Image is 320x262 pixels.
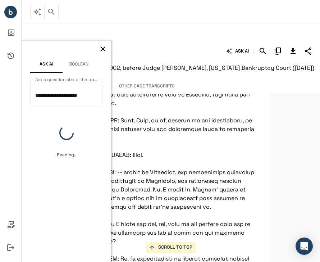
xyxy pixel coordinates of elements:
[272,45,284,57] button: Copy Citation
[35,76,99,82] label: Ask a question about the transcript
[257,45,269,57] button: Search
[146,242,196,253] button: SCROLL TO TOP
[27,64,314,72] span: In re Pipeline Foods, LLC, 21-11002, before Judge [PERSON_NAME], [US_STATE] Bankruptcy Court ([DA...
[30,56,63,73] button: Ask AI
[287,45,299,57] button: Download Transcript
[63,56,95,73] button: Boolean
[302,45,314,57] button: Share Transcript
[113,79,180,94] button: Other Case Transcripts
[296,238,313,255] div: Open Intercom Messenger
[225,45,251,57] button: ASK AI
[57,152,76,158] p: Reading ..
